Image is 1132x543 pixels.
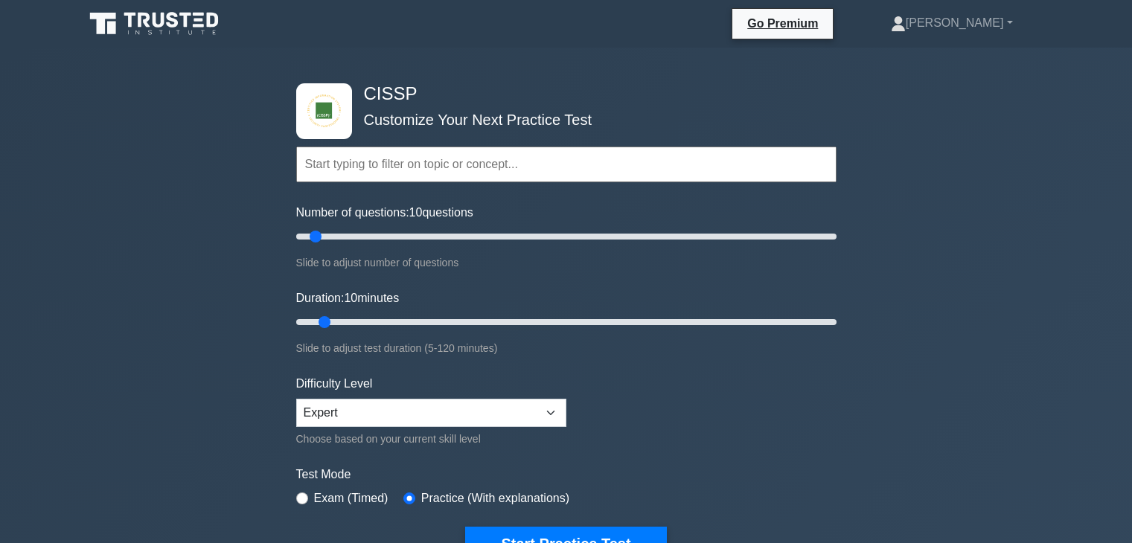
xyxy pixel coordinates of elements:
a: [PERSON_NAME] [855,8,1049,38]
label: Exam (Timed) [314,489,388,507]
div: Slide to adjust test duration (5-120 minutes) [296,339,837,357]
div: Slide to adjust number of questions [296,254,837,271]
label: Difficulty Level [296,375,373,393]
span: 10 [409,206,423,219]
div: Choose based on your current skill level [296,430,566,448]
label: Test Mode [296,466,837,483]
label: Practice (With explanations) [421,489,569,507]
label: Duration: minutes [296,289,400,307]
label: Number of questions: questions [296,204,473,222]
span: 10 [344,292,357,304]
h4: CISSP [358,83,764,105]
input: Start typing to filter on topic or concept... [296,147,837,182]
a: Go Premium [738,14,827,33]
